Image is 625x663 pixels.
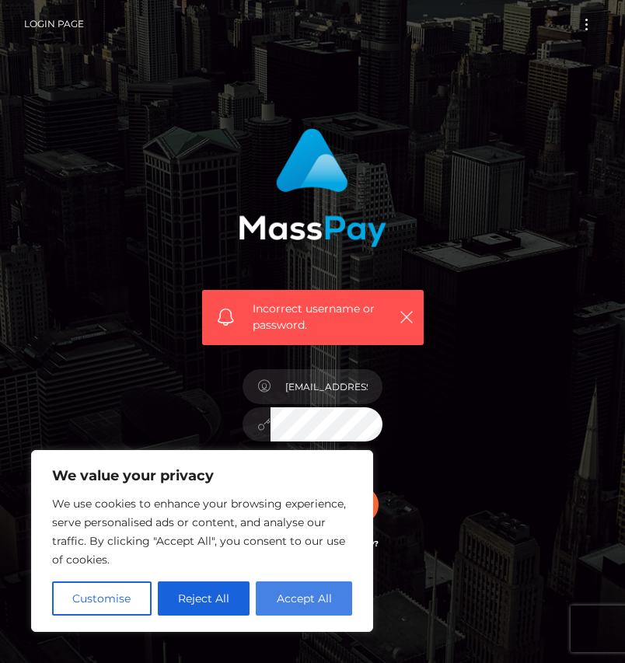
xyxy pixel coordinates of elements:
[52,494,352,569] p: We use cookies to enhance your browsing experience, serve personalised ads or content, and analys...
[271,369,382,404] input: Username...
[239,128,386,247] img: MassPay Login
[256,581,352,616] button: Accept All
[52,581,152,616] button: Customise
[253,301,391,333] span: Incorrect username or password.
[52,466,352,485] p: We value your privacy
[24,8,84,40] a: Login Page
[572,14,601,35] button: Toggle navigation
[158,581,250,616] button: Reject All
[31,450,373,632] div: We value your privacy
